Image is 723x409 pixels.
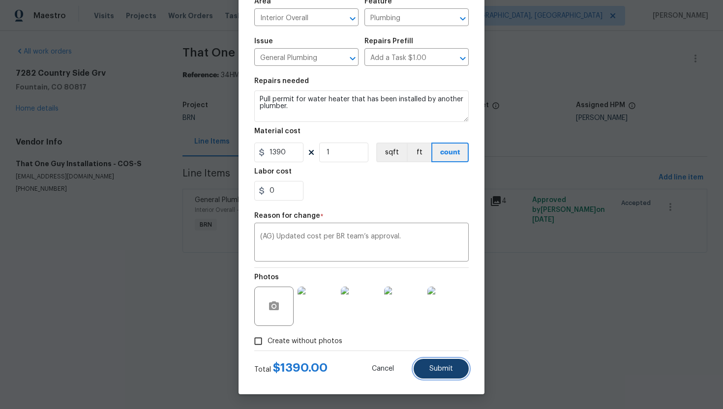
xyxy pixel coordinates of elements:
[407,143,431,162] button: ft
[254,78,309,85] h5: Repairs needed
[254,274,279,281] h5: Photos
[456,12,470,26] button: Open
[364,38,413,45] h5: Repairs Prefill
[260,233,463,254] textarea: (AG) Updated cost per BR team’s approval.
[346,52,360,65] button: Open
[268,336,342,347] span: Create without photos
[254,90,469,122] textarea: Pull permit for water heater that has been installed by another plumber.
[456,52,470,65] button: Open
[254,168,292,175] h5: Labor cost
[429,365,453,373] span: Submit
[376,143,407,162] button: sqft
[346,12,360,26] button: Open
[254,212,320,219] h5: Reason for change
[431,143,469,162] button: count
[254,128,301,135] h5: Material cost
[356,359,410,379] button: Cancel
[372,365,394,373] span: Cancel
[414,359,469,379] button: Submit
[273,362,328,374] span: $ 1390.00
[254,363,328,375] div: Total
[254,38,273,45] h5: Issue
